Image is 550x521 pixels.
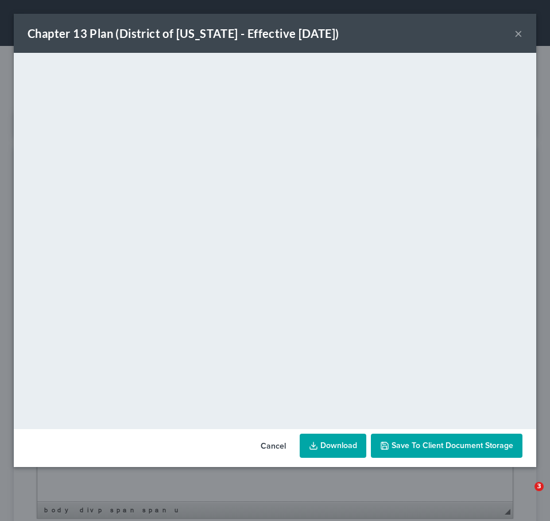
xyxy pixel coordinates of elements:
[511,482,539,510] iframe: Intercom live chat
[300,434,366,458] a: Download
[371,434,522,458] button: Save to Client Document Storage
[534,482,544,491] span: 3
[14,53,536,426] iframe: <object ng-attr-data='[URL][DOMAIN_NAME]' type='application/pdf' width='100%' height='650px'></ob...
[392,441,513,450] span: Save to Client Document Storage
[28,25,339,41] div: Chapter 13 Plan (District of [US_STATE] - Effective [DATE])
[514,26,522,40] button: ×
[251,435,295,458] button: Cancel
